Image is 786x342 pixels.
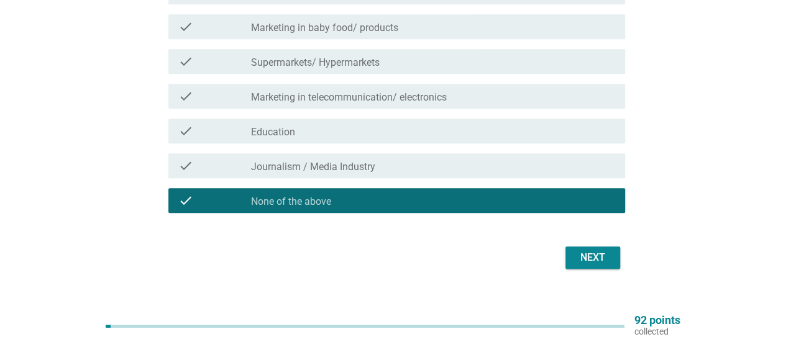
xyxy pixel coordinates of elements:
label: Marketing in telecommunication/ electronics [251,91,447,104]
div: Next [575,250,610,265]
i: check [178,19,193,34]
label: Education [251,126,295,138]
label: Journalism / Media Industry [251,161,375,173]
i: check [178,193,193,208]
label: Marketing in baby food/ products [251,22,398,34]
p: collected [634,326,680,337]
label: None of the above [251,196,331,208]
i: check [178,89,193,104]
i: check [178,124,193,138]
i: check [178,158,193,173]
button: Next [565,246,620,269]
i: check [178,54,193,69]
label: Supermarkets/ Hypermarkets [251,56,380,69]
p: 92 points [634,315,680,326]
